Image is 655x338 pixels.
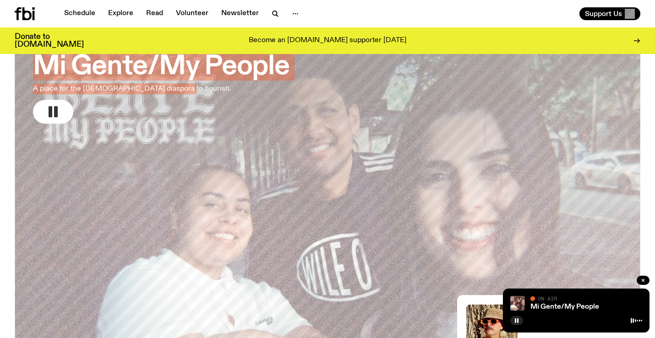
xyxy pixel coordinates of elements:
[33,33,289,124] a: Mi Gente/My PeopleA place for the [DEMOGRAPHIC_DATA] diaspora to flourish.
[579,7,640,20] button: Support Us
[15,33,84,49] h3: Donate to [DOMAIN_NAME]
[170,7,214,20] a: Volunteer
[141,7,169,20] a: Read
[249,37,406,45] p: Become an [DOMAIN_NAME] supporter [DATE]
[33,83,267,94] p: A place for the [DEMOGRAPHIC_DATA] diaspora to flourish.
[538,295,557,301] span: On Air
[530,303,599,311] a: Mi Gente/My People
[33,54,289,80] h3: Mi Gente/My People
[103,7,139,20] a: Explore
[585,10,622,18] span: Support Us
[216,7,264,20] a: Newsletter
[59,7,101,20] a: Schedule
